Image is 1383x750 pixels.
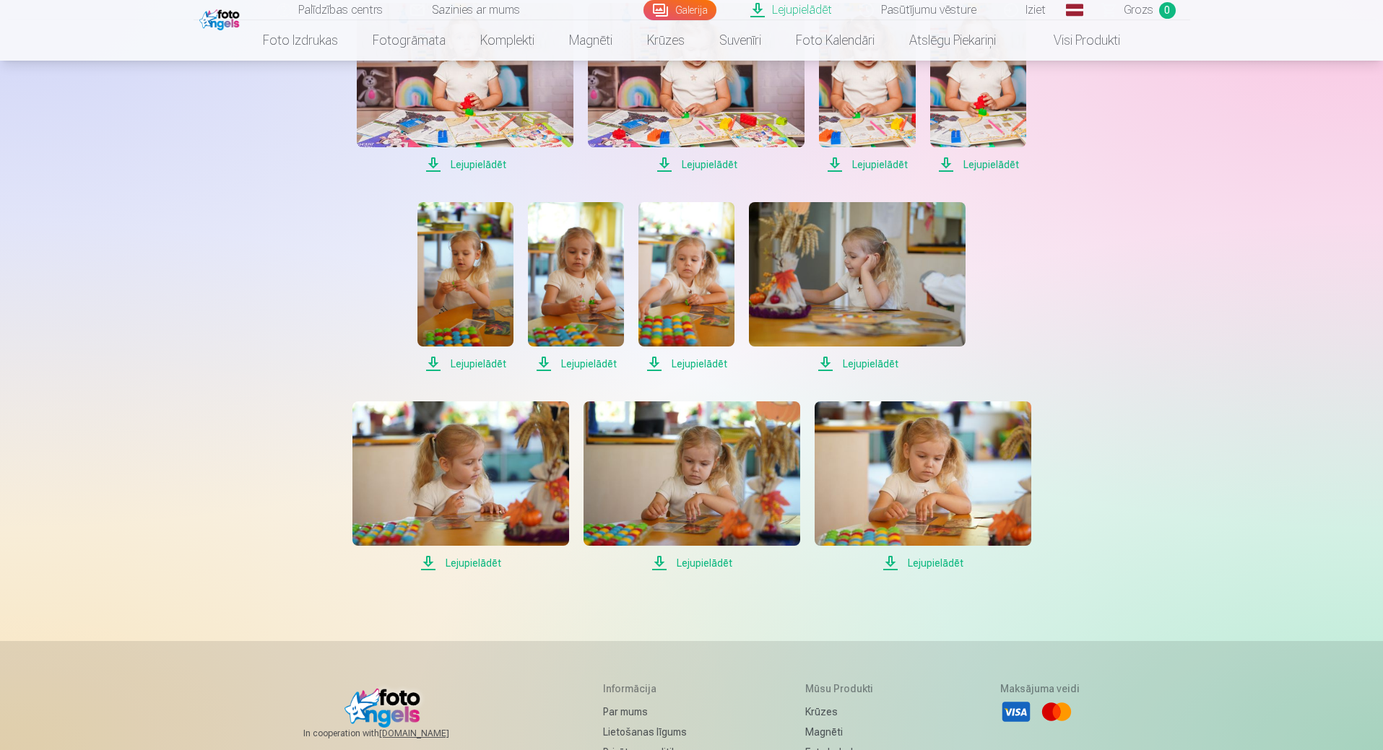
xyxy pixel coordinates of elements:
[930,3,1026,173] a: Lejupielādēt
[303,728,484,739] span: In cooperation with
[584,401,800,572] a: Lejupielādēt
[749,202,966,372] a: Lejupielādēt
[702,20,779,61] a: Suvenīri
[588,156,805,173] span: Lejupielādēt
[588,3,805,173] a: Lejupielādēt
[819,156,915,173] span: Lejupielādēt
[815,554,1031,572] span: Lejupielādēt
[357,156,573,173] span: Lejupielādēt
[528,355,624,372] span: Lejupielādēt
[528,202,624,372] a: Lejupielādēt
[1159,2,1176,19] span: 0
[352,554,569,572] span: Lejupielādēt
[805,681,881,696] h5: Mūsu produkti
[1000,696,1032,728] li: Visa
[930,156,1026,173] span: Lejupielādēt
[357,3,573,173] a: Lejupielādēt
[819,3,915,173] a: Lejupielādēt
[1000,681,1080,696] h5: Maksājuma veidi
[638,202,734,372] a: Lejupielādēt
[630,20,702,61] a: Krūzes
[638,355,734,372] span: Lejupielādēt
[199,6,243,30] img: /fa1
[463,20,552,61] a: Komplekti
[805,722,881,742] a: Magnēti
[779,20,892,61] a: Foto kalendāri
[749,355,966,372] span: Lejupielādēt
[603,722,687,742] a: Lietošanas līgums
[603,702,687,722] a: Par mums
[892,20,1013,61] a: Atslēgu piekariņi
[603,681,687,696] h5: Informācija
[552,20,630,61] a: Magnēti
[1013,20,1137,61] a: Visi produkti
[805,702,881,722] a: Krūzes
[815,401,1031,572] a: Lejupielādēt
[355,20,463,61] a: Fotogrāmata
[352,401,569,572] a: Lejupielādēt
[246,20,355,61] a: Foto izdrukas
[1041,696,1072,728] li: Mastercard
[1124,1,1153,19] span: Grozs
[417,202,513,372] a: Lejupielādēt
[379,728,484,739] a: [DOMAIN_NAME]
[584,554,800,572] span: Lejupielādēt
[417,355,513,372] span: Lejupielādēt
